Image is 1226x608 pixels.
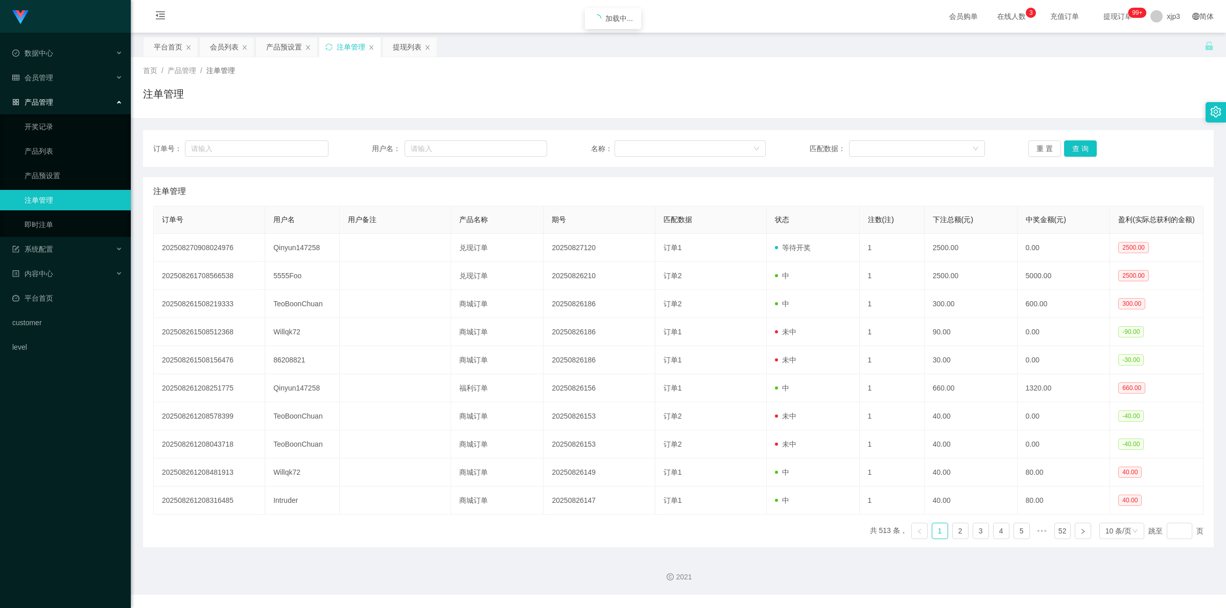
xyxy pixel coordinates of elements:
[265,374,339,402] td: Qinyun147258
[1118,382,1145,394] span: 660.00
[1132,528,1138,535] i: 图标: down
[1026,215,1066,224] span: 中奖金额(元)
[925,430,1018,458] td: 40.00
[860,346,925,374] td: 1
[451,430,544,458] td: 商城订单
[775,328,796,336] span: 未中
[154,402,265,430] td: 202508261208578399
[12,246,19,253] i: 图标: form
[925,290,1018,318] td: 300.00
[12,50,19,57] i: 图标: check-circle-o
[544,487,655,515] td: 20250826147
[664,356,682,364] span: 订单1
[161,66,163,75] span: /
[1080,528,1086,534] i: 图标: right
[775,468,789,476] span: 中
[544,374,655,402] td: 20250826156
[1055,523,1070,539] a: 52
[664,244,682,252] span: 订单1
[775,440,796,448] span: 未中
[1045,13,1084,20] span: 充值订单
[1118,354,1144,366] span: -30.00
[1013,523,1030,539] li: 5
[1014,523,1029,539] a: 5
[168,66,196,75] span: 产品管理
[973,523,988,539] a: 3
[154,37,182,57] div: 平台首页
[265,234,339,262] td: Qinyun147258
[775,244,811,252] span: 等待开奖
[451,234,544,262] td: 兑现订单
[860,487,925,515] td: 1
[973,145,979,153] i: 图标: down
[775,412,796,420] span: 未中
[1192,13,1199,20] i: 图标: global
[25,141,123,161] a: 产品列表
[860,430,925,458] td: 1
[1054,523,1071,539] li: 52
[860,262,925,290] td: 1
[916,528,923,534] i: 图标: left
[667,573,674,580] i: 图标: copyright
[12,245,53,253] span: 系统配置
[265,290,339,318] td: TeoBoonChuan
[1118,495,1142,506] span: 40.00
[775,496,789,504] span: 中
[544,458,655,487] td: 20250826149
[860,402,925,430] td: 1
[1118,439,1144,450] span: -40.00
[860,318,925,346] td: 1
[1118,215,1194,224] span: 盈利(实际总获利的金额)
[451,374,544,402] td: 福利订单
[200,66,202,75] span: /
[393,37,421,57] div: 提现列表
[451,458,544,487] td: 商城订单
[265,430,339,458] td: TeoBoonChuan
[1018,430,1111,458] td: 0.00
[185,140,328,157] input: 请输入
[12,74,19,81] i: 图标: table
[210,37,239,57] div: 会员列表
[12,270,53,278] span: 内容中心
[154,430,265,458] td: 202508261208043718
[1018,234,1111,262] td: 0.00
[143,1,178,33] i: 图标: menu-fold
[425,44,431,51] i: 图标: close
[25,214,123,235] a: 即时注单
[544,290,655,318] td: 20250826186
[1118,326,1144,337] span: -90.00
[154,234,265,262] td: 202508270908024976
[368,44,374,51] i: 图标: close
[925,374,1018,402] td: 660.00
[12,270,19,277] i: 图标: profile
[1118,298,1145,309] span: 300.00
[664,384,682,392] span: 订单1
[337,37,365,57] div: 注单管理
[994,523,1009,539] a: 4
[860,234,925,262] td: 1
[544,262,655,290] td: 20250826210
[154,374,265,402] td: 202508261208251775
[242,44,248,51] i: 图标: close
[12,312,123,333] a: customer
[1018,318,1111,346] td: 0.00
[405,140,547,157] input: 请输入
[860,374,925,402] td: 1
[12,98,53,106] span: 产品管理
[591,143,615,154] span: 名称：
[451,346,544,374] td: 商城订单
[206,66,235,75] span: 注单管理
[12,288,123,308] a: 图标: dashboard平台首页
[953,523,968,539] a: 2
[775,300,789,308] span: 中
[266,37,302,57] div: 产品预设置
[265,318,339,346] td: Willqk72
[273,215,295,224] span: 用户名
[153,143,185,154] span: 订单号：
[552,215,566,224] span: 期号
[451,262,544,290] td: 兑现订单
[664,215,692,224] span: 匹配数据
[1064,140,1097,157] button: 查 询
[139,572,1218,582] div: 2021
[664,440,682,448] span: 订单2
